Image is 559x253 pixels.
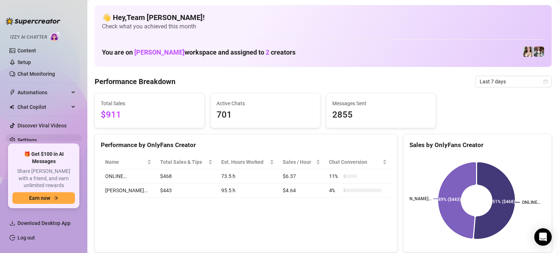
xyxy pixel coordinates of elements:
[10,34,47,41] span: Izzy AI Chatter
[534,228,552,246] div: Open Intercom Messenger
[329,186,341,194] span: 4 %
[102,12,544,23] h4: 👋 Hey, Team [PERSON_NAME] !
[534,47,544,57] img: Amy
[53,195,58,201] span: arrow-right
[217,108,314,122] span: 701
[156,155,217,169] th: Total Sales & Tips
[156,169,217,183] td: $468
[523,47,533,57] img: ONLINE
[325,155,391,169] th: Chat Conversion
[266,48,269,56] span: 2
[12,168,75,189] span: Share [PERSON_NAME] with a friend, and earn unlimited rewards
[102,48,296,56] h1: You are on workspace and assigned to creators
[217,99,314,107] span: Active Chats
[17,235,35,241] a: Log out
[278,183,325,198] td: $4.64
[101,169,156,183] td: ONLINE…
[480,76,547,87] span: Last 7 days
[409,140,546,150] div: Sales by OnlyFans Creator
[12,192,75,204] button: Earn nowarrow-right
[329,172,341,180] span: 11 %
[522,200,541,205] text: ONLINE…
[395,196,431,201] text: [PERSON_NAME]…
[101,99,198,107] span: Total Sales
[95,76,175,87] h4: Performance Breakdown
[101,155,156,169] th: Name
[217,169,278,183] td: 73.5 h
[332,99,430,107] span: Messages Sent
[9,90,15,95] span: thunderbolt
[217,183,278,198] td: 95.5 h
[29,195,50,201] span: Earn now
[9,104,14,110] img: Chat Copilot
[278,155,325,169] th: Sales / Hour
[134,48,185,56] span: [PERSON_NAME]
[17,87,69,98] span: Automations
[278,169,325,183] td: $6.37
[156,183,217,198] td: $443
[17,48,36,54] a: Content
[17,71,55,77] a: Chat Monitoring
[221,158,268,166] div: Est. Hours Worked
[17,220,71,226] span: Download Desktop App
[17,59,31,65] a: Setup
[6,17,60,25] img: logo-BBDzfeDw.svg
[105,158,146,166] span: Name
[101,183,156,198] td: [PERSON_NAME]…
[12,151,75,165] span: 🎁 Get $100 in AI Messages
[102,23,544,31] span: Check what you achieved this month
[543,79,548,84] span: calendar
[283,158,315,166] span: Sales / Hour
[17,123,67,129] a: Discover Viral Videos
[9,220,15,226] span: download
[329,158,381,166] span: Chat Conversion
[101,140,391,150] div: Performance by OnlyFans Creator
[17,101,69,113] span: Chat Copilot
[332,108,430,122] span: 2855
[50,31,61,41] img: AI Chatter
[17,137,37,143] a: Settings
[101,108,198,122] span: $911
[160,158,207,166] span: Total Sales & Tips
